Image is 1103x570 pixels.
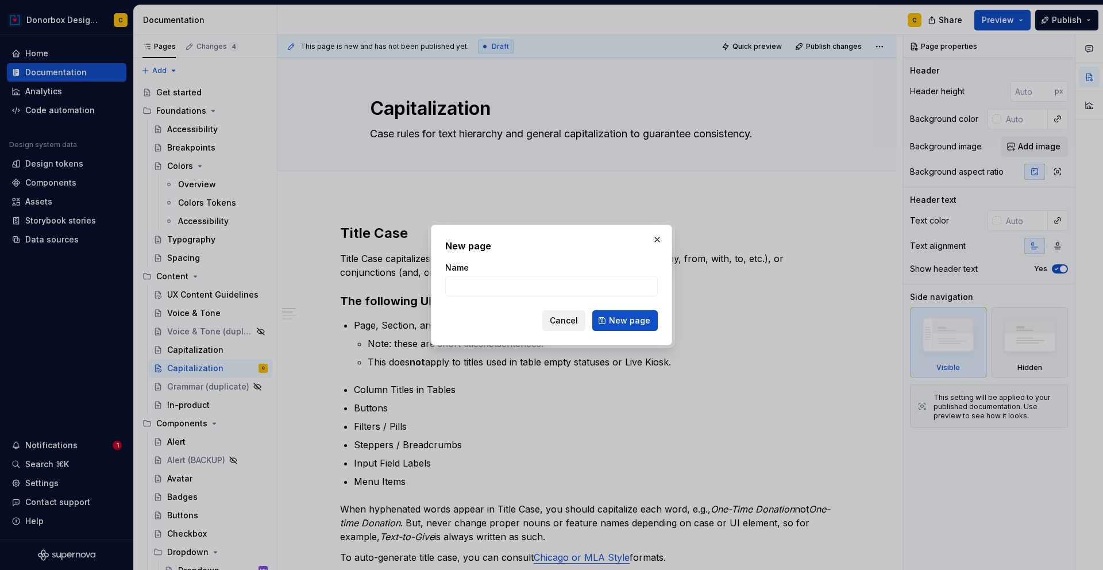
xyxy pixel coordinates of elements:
button: Cancel [542,310,585,331]
label: Name [445,262,469,274]
h2: New page [445,239,658,253]
span: Cancel [550,315,578,326]
button: New page [592,310,658,331]
span: New page [609,315,650,326]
